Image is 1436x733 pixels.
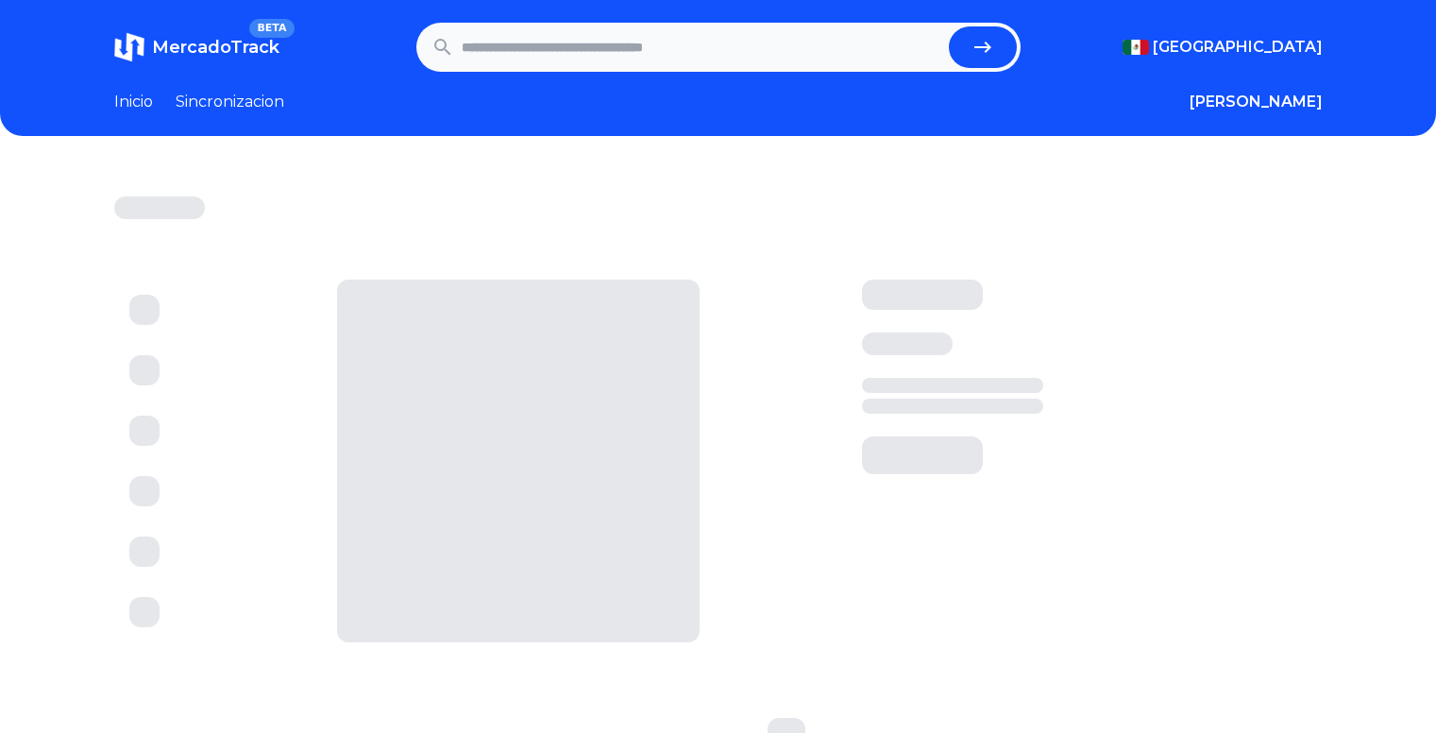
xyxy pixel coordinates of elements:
[176,91,284,113] a: Sincronizacion
[114,32,279,62] a: MercadoTrackBETA
[1123,40,1149,55] img: Mexico
[1190,91,1323,113] button: [PERSON_NAME]
[1153,36,1323,59] span: [GEOGRAPHIC_DATA]
[114,32,144,62] img: MercadoTrack
[1123,36,1323,59] button: [GEOGRAPHIC_DATA]
[249,19,294,38] span: BETA
[152,37,279,58] span: MercadoTrack
[114,91,153,113] a: Inicio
